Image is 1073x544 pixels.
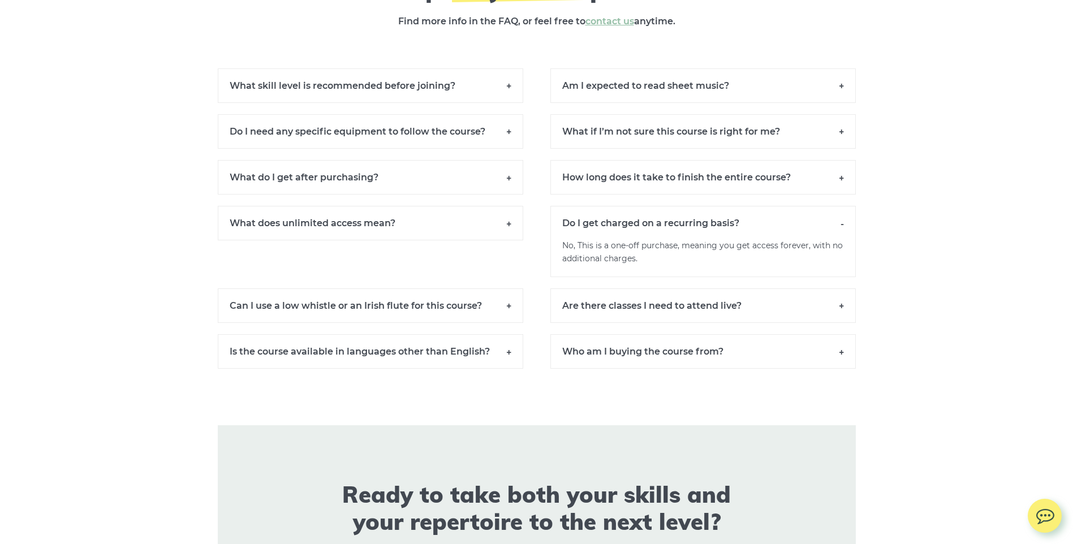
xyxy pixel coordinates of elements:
[218,68,523,103] h6: What skill level is recommended before joining?
[550,334,856,369] h6: Who am I buying the course from?
[550,288,856,323] h6: Are there classes I need to attend live?
[218,334,523,369] h6: Is the course available in languages other than English?
[550,68,856,103] h6: Am I expected to read sheet music?
[550,114,856,149] h6: What if I’m not sure this course is right for me?
[398,16,675,27] strong: Find more info in the FAQ, or feel free to anytime.
[550,239,856,277] p: No, This is a one-off purchase, meaning you get access forever, with no additional charges.
[1028,499,1062,528] img: chat.svg
[585,16,634,27] a: contact us
[330,481,743,535] h2: Ready to take both your skills and your repertoire to the next level?
[218,206,523,240] h6: What does unlimited access mean?
[218,114,523,149] h6: Do I need any specific equipment to follow the course?
[218,288,523,323] h6: Can I use a low whistle or an Irish flute for this course?
[218,160,523,195] h6: What do I get after purchasing?
[550,160,856,195] h6: How long does it take to finish the entire course?
[550,206,856,240] h6: Do I get charged on a recurring basis?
